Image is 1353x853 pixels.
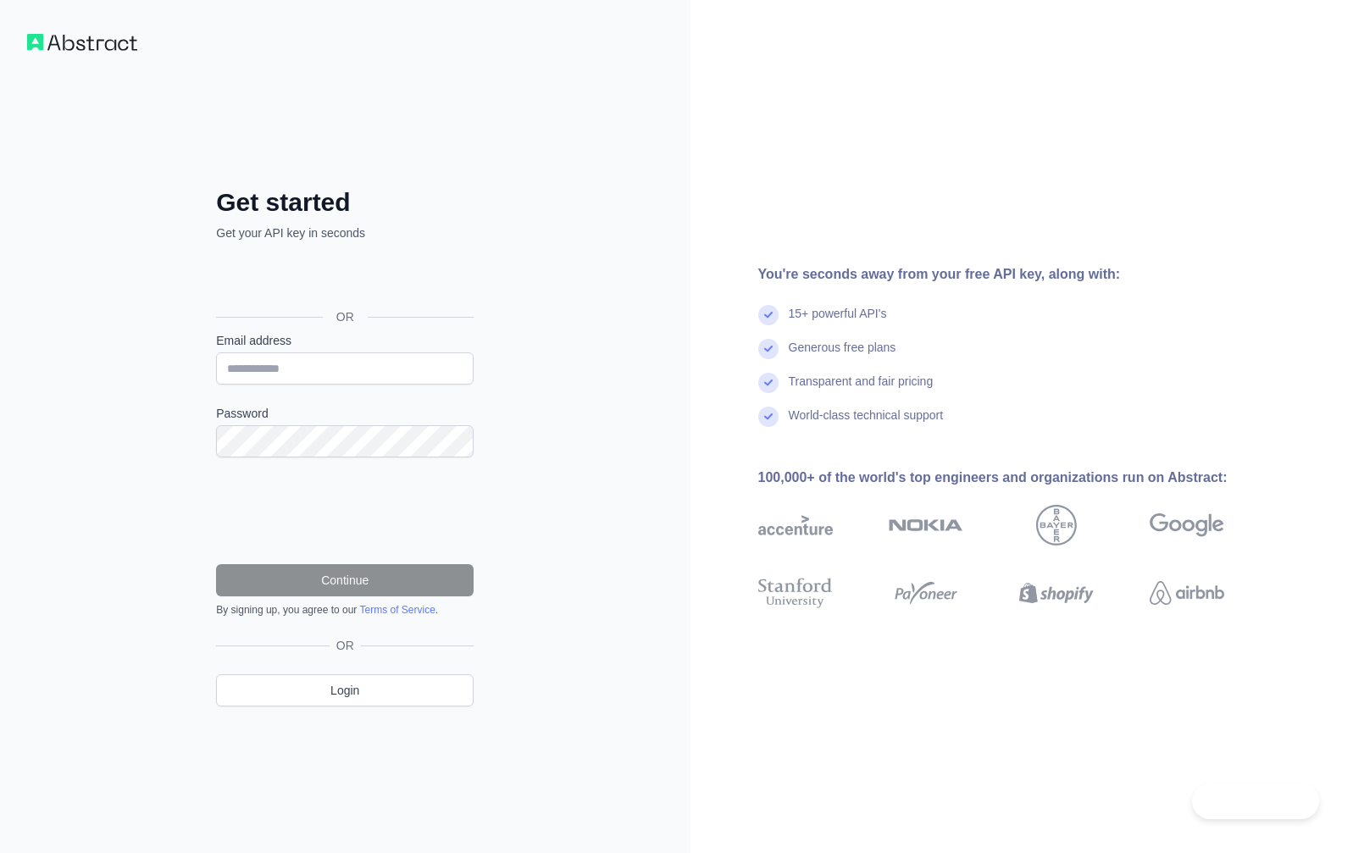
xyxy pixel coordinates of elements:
[789,373,934,407] div: Transparent and fair pricing
[216,260,470,297] div: Đăng nhập bằng Google. Mở trong thẻ mới
[889,505,963,546] img: nokia
[216,405,474,422] label: Password
[216,332,474,349] label: Email address
[216,478,474,544] iframe: reCAPTCHA
[1150,574,1224,612] img: airbnb
[216,187,474,218] h2: Get started
[889,574,963,612] img: payoneer
[216,564,474,596] button: Continue
[330,637,361,654] span: OR
[1036,505,1077,546] img: bayer
[758,468,1278,488] div: 100,000+ of the world's top engineers and organizations run on Abstract:
[789,407,944,440] div: World-class technical support
[758,373,779,393] img: check mark
[789,339,896,373] div: Generous free plans
[758,505,833,546] img: accenture
[216,603,474,617] div: By signing up, you agree to our .
[758,305,779,325] img: check mark
[1019,574,1094,612] img: shopify
[27,34,137,51] img: Workflow
[1192,784,1319,819] iframe: Toggle Customer Support
[208,260,479,297] iframe: Nút Đăng nhập bằng Google
[758,574,833,612] img: stanford university
[1150,505,1224,546] img: google
[359,604,435,616] a: Terms of Service
[789,305,887,339] div: 15+ powerful API's
[323,308,368,325] span: OR
[758,339,779,359] img: check mark
[758,407,779,427] img: check mark
[216,224,474,241] p: Get your API key in seconds
[216,674,474,706] a: Login
[758,264,1278,285] div: You're seconds away from your free API key, along with:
